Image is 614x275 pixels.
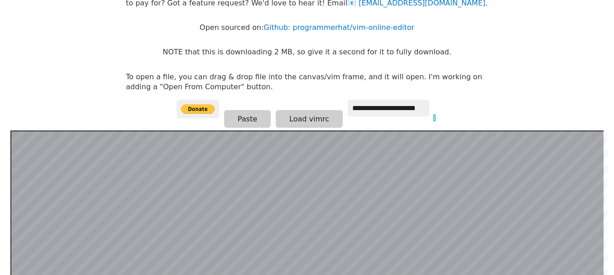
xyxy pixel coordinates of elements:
p: Open sourced on: [200,23,414,33]
p: To open a file, you can drag & drop file into the canvas/vim frame, and it will open. I'm working... [126,72,488,92]
p: NOTE that this is downloading 2 MB, so give it a second for it to fully download. [163,47,451,57]
button: Paste [224,110,271,128]
button: Load vimrc [276,110,343,128]
a: Github: programmerhat/vim-online-editor [264,23,414,32]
